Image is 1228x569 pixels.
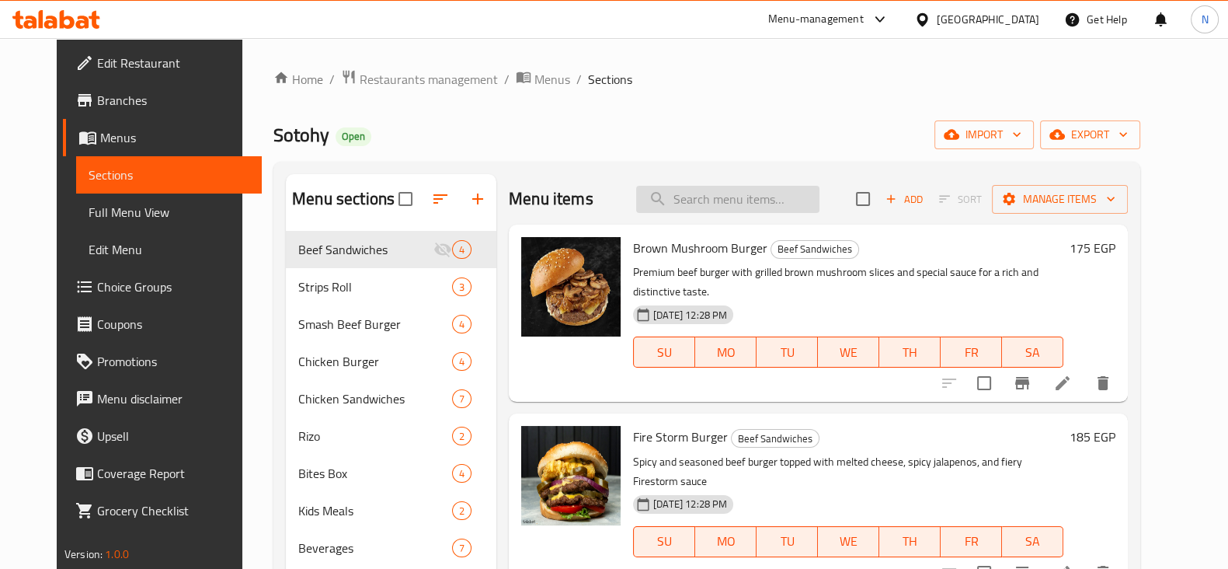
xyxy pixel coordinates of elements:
span: export [1052,125,1128,145]
span: 2 [453,429,471,444]
button: export [1040,120,1140,149]
input: search [636,186,819,213]
svg: Inactive section [433,240,452,259]
div: items [452,278,471,296]
a: Edit Restaurant [63,44,262,82]
h6: 175 EGP [1070,237,1115,259]
a: Full Menu View [76,194,262,231]
li: / [504,70,510,89]
span: 4 [453,466,471,481]
div: Menu-management [768,10,864,29]
span: Select section [847,183,879,215]
span: Sotohy [273,117,329,152]
span: WE [824,341,873,364]
span: N [1201,11,1208,28]
span: Beef Sandwiches [298,240,433,259]
a: Coupons [63,305,262,343]
span: FR [947,530,996,553]
span: 2 [453,504,471,518]
span: Fire Storm Burger [633,425,728,449]
div: Strips Roll [298,278,452,296]
button: SA [1002,526,1063,557]
a: Branches [63,82,262,119]
span: TH [885,530,934,553]
div: Chicken Sandwiches7 [286,380,496,417]
a: Upsell [63,417,262,455]
span: 4 [453,354,471,369]
nav: breadcrumb [273,69,1140,89]
button: FR [941,337,1002,368]
button: SU [633,337,695,368]
li: / [329,70,335,89]
div: Beverages [298,539,452,557]
div: items [452,464,471,483]
span: Upsell [97,427,249,445]
span: Brown Mushroom Burger [633,236,767,260]
a: Menus [63,119,262,156]
span: Smash Beef Burger [298,315,452,333]
span: Choice Groups [97,278,249,296]
div: Kids Meals2 [286,492,496,529]
a: Edit Menu [76,231,262,268]
span: SA [1008,530,1057,553]
span: [DATE] 12:28 PM [647,497,733,511]
span: Add item [879,187,929,211]
button: Add section [459,180,496,218]
a: Restaurants management [341,69,498,89]
span: WE [824,530,873,553]
button: SA [1002,337,1063,368]
a: Menu disclaimer [63,380,262,417]
span: Bites Box [298,464,452,483]
span: Full Menu View [89,203,249,222]
button: MO [695,526,757,557]
div: Strips Roll3 [286,268,496,305]
span: import [947,125,1021,145]
div: Chicken Burger4 [286,343,496,380]
span: Chicken Burger [298,352,452,371]
button: TU [757,337,818,368]
button: import [934,120,1034,149]
img: Brown Mushroom Burger [521,237,621,337]
div: items [452,539,471,557]
p: Spicy and seasoned beef burger topped with melted cheese, spicy jalapenos, and fiery Firestorm sauce [633,452,1063,491]
span: Add [883,190,925,208]
button: TU [757,526,818,557]
span: Rizo [298,427,452,445]
div: items [452,240,471,259]
span: Open [336,130,371,143]
span: Grocery Checklist [97,501,249,520]
button: Add [879,187,929,211]
button: TH [879,526,941,557]
span: Kids Meals [298,501,452,520]
span: 3 [453,280,471,295]
span: Restaurants management [360,70,498,89]
a: Promotions [63,343,262,380]
span: Beef Sandwiches [732,430,819,448]
div: Open [336,127,371,146]
span: 7 [453,541,471,556]
a: Coverage Report [63,455,262,492]
div: Beef Sandwiches [731,429,819,448]
img: Fire Storm Burger [521,426,621,525]
span: Select all sections [389,183,422,215]
div: Smash Beef Burger4 [286,305,496,343]
span: Promotions [97,352,249,371]
div: Beef Sandwiches4 [286,231,496,268]
span: TU [763,341,812,364]
span: 1.0.0 [105,544,129,564]
p: Premium beef burger with grilled brown mushroom slices and special sauce for a rich and distincti... [633,263,1063,302]
a: Menus [516,69,570,89]
h6: 185 EGP [1070,426,1115,448]
a: Sections [76,156,262,194]
button: SU [633,526,695,557]
div: Beverages7 [286,529,496,567]
span: Branches [97,91,249,110]
span: MO [701,530,750,553]
span: Version: [64,544,103,564]
a: Home [273,70,323,89]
